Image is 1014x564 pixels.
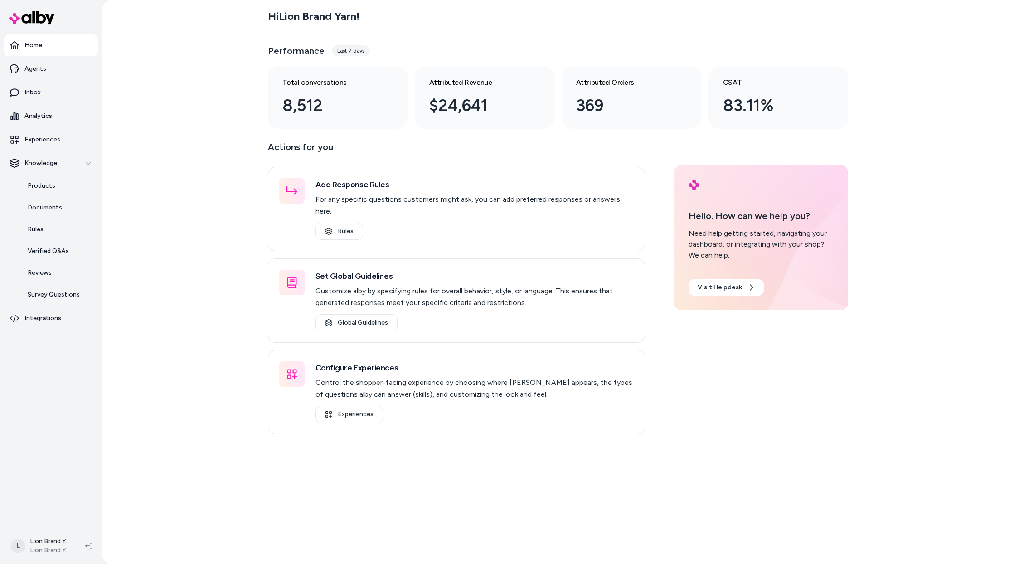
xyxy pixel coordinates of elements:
p: Reviews [28,268,52,277]
span: Lion Brand Yarn [30,546,71,555]
button: LLion Brand Yarn ShopifyLion Brand Yarn [5,531,78,560]
button: Knowledge [4,152,98,174]
div: 8,512 [282,93,378,118]
p: Rules [28,225,44,234]
p: Customize alby by specifying rules for overall behavior, style, or language. This ensures that ge... [315,285,634,309]
h3: Attributed Revenue [429,77,525,88]
p: Analytics [24,112,52,121]
div: Last 7 days [332,45,370,56]
p: Experiences [24,135,60,144]
a: Products [19,175,98,197]
a: Home [4,34,98,56]
p: Survey Questions [28,290,80,299]
h2: Hi Lion Brand Yarn ! [268,10,359,23]
div: 83.11% [723,93,819,118]
h3: Configure Experiences [315,361,634,374]
h3: Set Global Guidelines [315,270,634,282]
p: Inbox [24,88,41,97]
h3: Add Response Rules [315,178,634,191]
a: Analytics [4,105,98,127]
a: CSAT 83.11% [708,66,848,129]
a: Rules [19,219,98,240]
a: Survey Questions [19,284,98,306]
p: For any specific questions customers might ask, you can add preferred responses or answers here. [315,194,634,217]
a: Experiences [4,129,98,151]
p: Integrations [24,314,61,323]
a: Verified Q&As [19,240,98,262]
h3: Performance [268,44,325,57]
h3: Total conversations [282,77,378,88]
p: Agents [24,64,46,73]
div: Need help getting started, navigating your dashboard, or integrating with your shop? We can help. [689,228,834,261]
img: alby Logo [9,11,54,24]
p: Knowledge [24,159,57,168]
a: Inbox [4,82,98,103]
p: Control the shopper-facing experience by choosing where [PERSON_NAME] appears, the types of quest... [315,377,634,400]
a: Total conversations 8,512 [268,66,408,129]
a: Global Guidelines [315,314,398,331]
h3: CSAT [723,77,819,88]
img: alby Logo [689,180,699,190]
a: Attributed Orders 369 [562,66,701,129]
a: Rules [315,223,363,240]
p: Home [24,41,42,50]
a: Integrations [4,307,98,329]
span: L [11,539,25,553]
a: Reviews [19,262,98,284]
div: 369 [576,93,672,118]
p: Hello. How can we help you? [689,209,834,223]
a: Agents [4,58,98,80]
p: Lion Brand Yarn Shopify [30,537,71,546]
p: Actions for you [268,140,645,161]
p: Documents [28,203,62,212]
p: Products [28,181,55,190]
a: Visit Helpdesk [689,279,764,296]
div: $24,641 [429,93,525,118]
p: Verified Q&As [28,247,69,256]
a: Experiences [315,406,383,423]
a: Attributed Revenue $24,641 [415,66,554,129]
h3: Attributed Orders [576,77,672,88]
a: Documents [19,197,98,219]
